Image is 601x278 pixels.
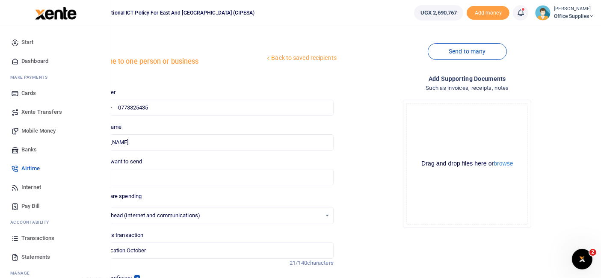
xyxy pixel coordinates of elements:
span: countability [17,219,49,225]
a: Add money [467,9,509,15]
a: logo-small logo-large logo-large [34,9,77,16]
input: Enter phone number [80,100,334,116]
a: UGX 2,690,767 [414,5,463,21]
span: 21/140 [290,260,307,266]
li: Wallet ballance [411,5,467,21]
a: Start [7,33,104,52]
label: Phone number [80,88,115,97]
a: Cards [7,84,104,103]
a: Send to many [428,43,506,60]
span: Airtime [21,164,40,173]
span: Collaboration on International ICT Policy For East and [GEOGRAPHIC_DATA] (CIPESA) [51,9,258,17]
h4: Add supporting Documents [340,74,594,83]
span: 2 [589,249,596,256]
input: Loading name... [80,134,334,151]
li: Toup your wallet [467,6,509,20]
label: Memo for this transaction [80,231,144,240]
a: Dashboard [7,52,104,71]
a: Internet [7,178,104,197]
span: Transactions [21,234,54,243]
span: Xente Transfers [21,108,62,116]
img: profile-user [535,5,551,21]
a: Back to saved recipients [265,50,337,66]
h5: Send airtime to one person or business [77,57,265,66]
span: Internet [21,183,41,192]
span: characters [307,260,334,266]
span: anage [15,270,30,276]
input: Enter extra information [80,243,334,259]
span: Statements [21,253,50,261]
li: Ac [7,216,104,229]
li: M [7,71,104,84]
span: Start [21,38,34,47]
a: Airtime [7,159,104,178]
h4: Such as invoices, receipts, notes [340,83,594,93]
div: Drag and drop files here or [407,160,527,168]
button: browse [494,160,513,166]
span: UGX 2,690,767 [420,9,457,17]
span: Dashboard [21,57,48,65]
small: [PERSON_NAME] [554,6,594,13]
span: Banks [21,145,37,154]
input: UGX [80,169,334,185]
span: Mobile Money [21,127,56,135]
h4: Airtime [77,44,265,53]
a: profile-user [PERSON_NAME] Office Supplies [535,5,594,21]
a: Pay Bill [7,197,104,216]
span: Pay Bill [21,202,39,210]
span: OV9: Overhead (Internet and communications) [86,211,321,220]
span: ake Payments [15,74,48,80]
img: logo-large [35,7,77,20]
iframe: Intercom live chat [572,249,592,269]
span: Office Supplies [554,12,594,20]
span: Cards [21,89,36,98]
a: Transactions [7,229,104,248]
a: Statements [7,248,104,266]
a: Xente Transfers [7,103,104,121]
span: Add money [467,6,509,20]
a: Mobile Money [7,121,104,140]
a: Banks [7,140,104,159]
div: File Uploader [403,100,531,228]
